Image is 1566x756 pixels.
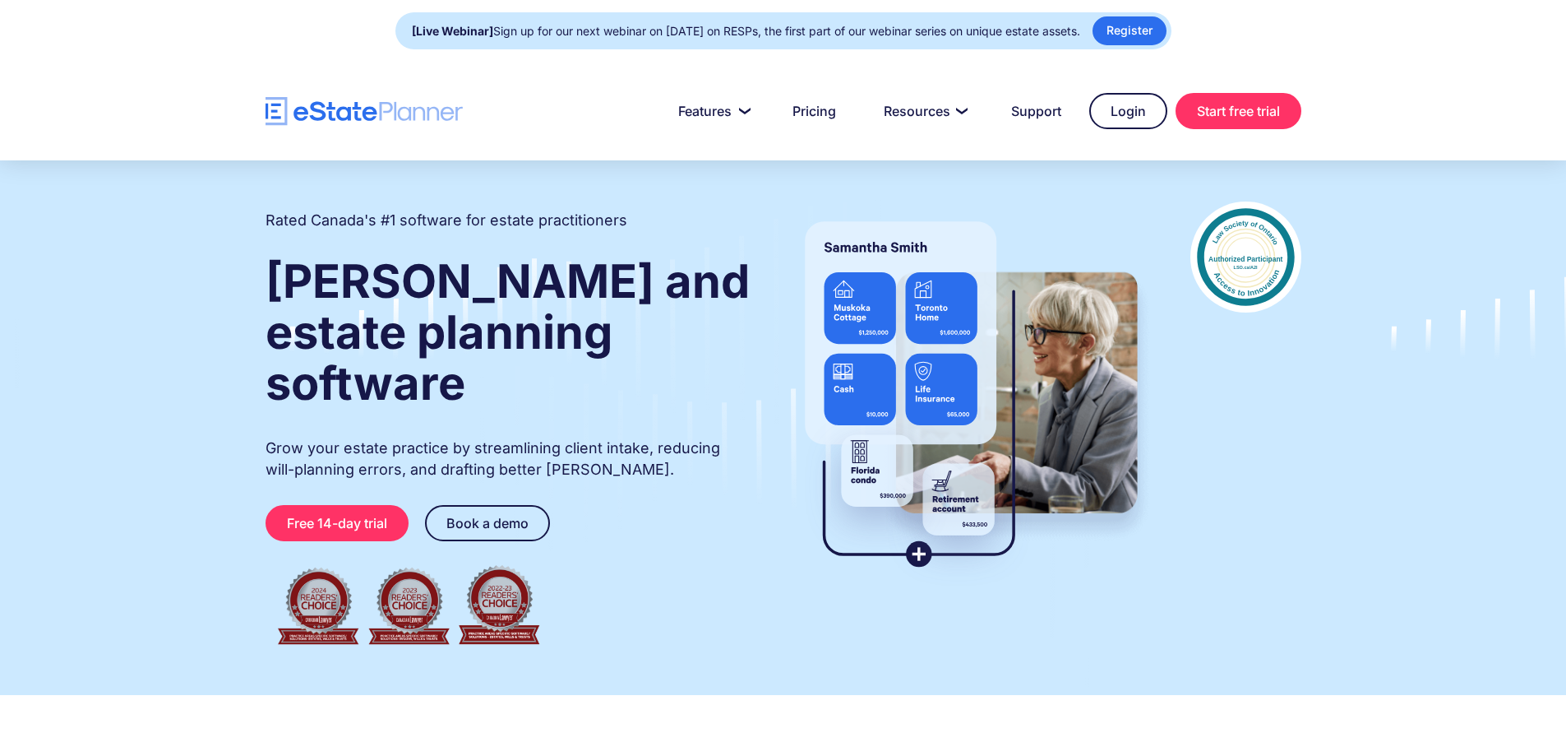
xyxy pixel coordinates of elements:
[266,253,750,411] strong: [PERSON_NAME] and estate planning software
[785,202,1157,588] img: estate planner showing wills to their clients, using eState Planner, a leading estate planning so...
[1093,16,1166,45] a: Register
[1176,93,1301,129] a: Start free trial
[266,505,409,541] a: Free 14-day trial
[266,438,752,480] p: Grow your estate practice by streamlining client intake, reducing will-planning errors, and draft...
[658,95,765,128] a: Features
[425,505,550,541] a: Book a demo
[266,97,463,126] a: home
[412,20,1080,43] div: Sign up for our next webinar on [DATE] on RESPs, the first part of our webinar series on unique e...
[864,95,983,128] a: Resources
[266,210,627,231] h2: Rated Canada's #1 software for estate practitioners
[773,95,856,128] a: Pricing
[991,95,1081,128] a: Support
[412,24,493,38] strong: [Live Webinar]
[1089,93,1167,129] a: Login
